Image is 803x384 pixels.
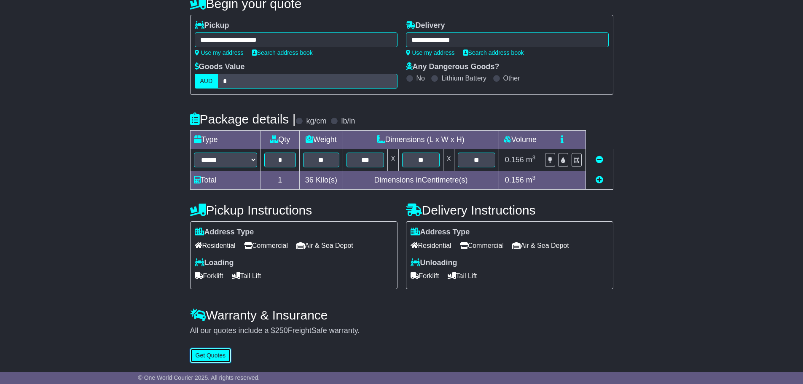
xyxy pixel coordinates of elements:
[441,74,486,82] label: Lithium Battery
[190,131,261,149] td: Type
[296,239,353,252] span: Air & Sea Depot
[463,49,524,56] a: Search address book
[252,49,313,56] a: Search address book
[526,156,536,164] span: m
[526,176,536,184] span: m
[232,269,261,282] span: Tail Lift
[343,171,499,190] td: Dimensions in Centimetre(s)
[448,269,477,282] span: Tail Lift
[190,203,397,217] h4: Pickup Instructions
[195,258,234,268] label: Loading
[387,149,398,171] td: x
[505,156,524,164] span: 0.156
[305,176,314,184] span: 36
[499,131,541,149] td: Volume
[190,171,261,190] td: Total
[596,156,603,164] a: Remove this item
[190,348,231,363] button: Get Quotes
[411,228,470,237] label: Address Type
[411,239,451,252] span: Residential
[411,269,439,282] span: Forklift
[195,239,236,252] span: Residential
[195,74,218,89] label: AUD
[505,176,524,184] span: 0.156
[195,228,254,237] label: Address Type
[190,308,613,322] h4: Warranty & Insurance
[443,149,454,171] td: x
[406,49,455,56] a: Use my address
[195,269,223,282] span: Forklift
[195,21,229,30] label: Pickup
[512,239,569,252] span: Air & Sea Depot
[406,21,445,30] label: Delivery
[261,171,300,190] td: 1
[503,74,520,82] label: Other
[416,74,425,82] label: No
[406,203,613,217] h4: Delivery Instructions
[195,62,245,72] label: Goods Value
[406,62,500,72] label: Any Dangerous Goods?
[596,176,603,184] a: Add new item
[261,131,300,149] td: Qty
[341,117,355,126] label: lb/in
[300,171,343,190] td: Kilo(s)
[138,374,260,381] span: © One World Courier 2025. All rights reserved.
[532,175,536,181] sup: 3
[275,326,288,335] span: 250
[244,239,288,252] span: Commercial
[195,49,244,56] a: Use my address
[300,131,343,149] td: Weight
[411,258,457,268] label: Unloading
[460,239,504,252] span: Commercial
[306,117,326,126] label: kg/cm
[190,326,613,336] div: All our quotes include a $ FreightSafe warranty.
[343,131,499,149] td: Dimensions (L x W x H)
[532,154,536,161] sup: 3
[190,112,296,126] h4: Package details |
